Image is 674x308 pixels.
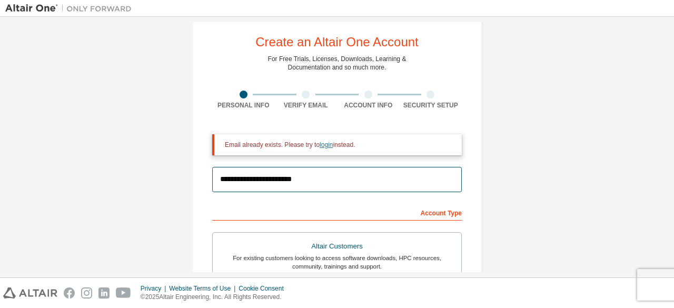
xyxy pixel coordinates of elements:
[320,141,333,148] a: login
[219,239,455,254] div: Altair Customers
[169,284,239,293] div: Website Terms of Use
[255,36,419,48] div: Create an Altair One Account
[225,141,453,149] div: Email already exists. Please try to instead.
[141,284,169,293] div: Privacy
[81,287,92,299] img: instagram.svg
[3,287,57,299] img: altair_logo.svg
[5,3,137,14] img: Altair One
[337,101,400,110] div: Account Info
[64,287,75,299] img: facebook.svg
[400,101,462,110] div: Security Setup
[268,55,407,72] div: For Free Trials, Licenses, Downloads, Learning & Documentation and so much more.
[219,254,455,271] div: For existing customers looking to access software downloads, HPC resources, community, trainings ...
[212,101,275,110] div: Personal Info
[212,204,462,221] div: Account Type
[116,287,131,299] img: youtube.svg
[141,293,290,302] p: © 2025 Altair Engineering, Inc. All Rights Reserved.
[239,284,290,293] div: Cookie Consent
[275,101,338,110] div: Verify Email
[98,287,110,299] img: linkedin.svg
